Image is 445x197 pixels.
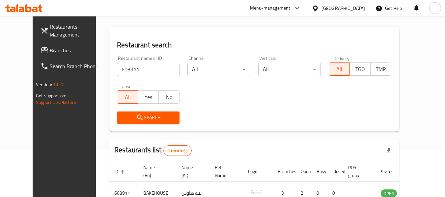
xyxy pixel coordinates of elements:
label: Delivery [333,56,350,61]
button: TGO [349,62,371,76]
span: No [161,92,177,102]
button: Yes [138,90,159,104]
span: TGO [352,64,368,74]
span: Version: [36,80,52,89]
a: Branches [35,42,107,58]
button: Search [117,111,180,124]
h2: Restaurants list [114,145,192,156]
span: Name (Ar) [181,163,202,179]
span: Get support on: [36,91,66,100]
input: Search for restaurant name or ID.. [117,63,180,76]
span: Search Branch Phone [50,62,102,70]
span: Status [381,168,402,176]
button: No [158,90,180,104]
span: Restaurants Management [50,23,102,38]
button: All [329,62,350,76]
th: Open [295,161,311,182]
th: Closed [327,161,343,182]
span: Yes [141,92,156,102]
span: TMP [373,64,389,74]
th: Logo [243,161,272,182]
div: Menu-management [250,4,291,12]
label: Upsell [122,84,134,88]
div: Export file [381,143,397,159]
div: [GEOGRAPHIC_DATA] [321,5,365,12]
span: POS group [348,163,368,179]
span: i [434,5,435,12]
span: ID [114,168,127,176]
div: All [258,63,321,76]
a: Restaurants Management [35,19,107,42]
th: Branches [272,161,295,182]
h2: Restaurant search [117,40,391,50]
div: All [187,63,250,76]
span: 1 record(s) [164,148,192,154]
div: Total records count [163,145,192,156]
button: TMP [370,62,391,76]
span: All [120,92,135,102]
a: Support.OpsPlatform [36,98,78,107]
button: All [117,90,138,104]
a: Search Branch Phone [35,58,107,74]
span: Ref. Name [215,163,235,179]
th: Busy [311,161,327,182]
span: 1.0.0 [53,80,63,89]
span: Search [122,113,174,122]
span: All [332,64,347,74]
span: Name (En) [143,163,168,179]
span: Branches [50,46,102,54]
